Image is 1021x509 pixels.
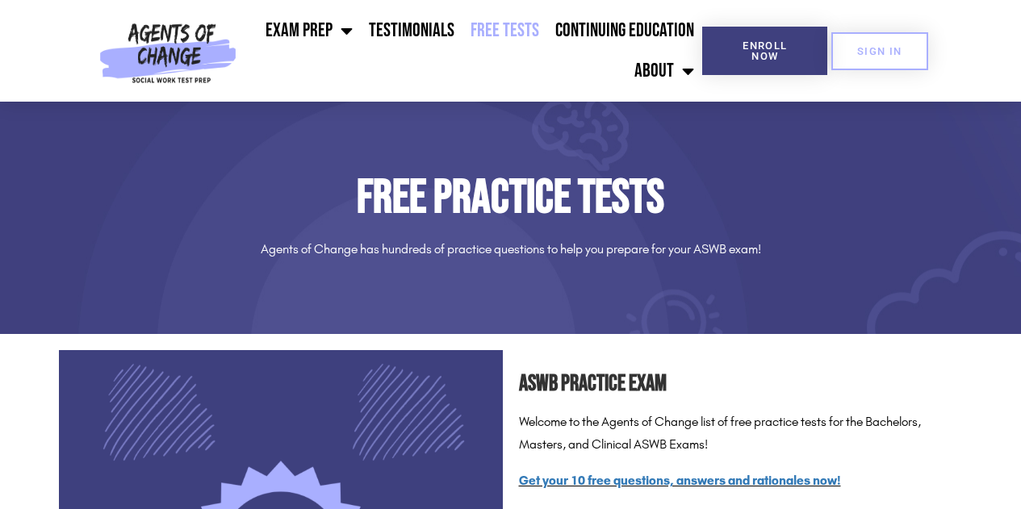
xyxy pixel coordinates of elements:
[626,51,702,91] a: About
[361,10,462,51] a: Testimonials
[728,40,801,61] span: Enroll Now
[462,10,547,51] a: Free Tests
[519,473,841,488] a: Get your 10 free questions, answers and rationales now!
[831,32,928,70] a: SIGN IN
[857,46,902,56] span: SIGN IN
[59,174,963,222] h1: Free Practice Tests
[519,366,963,403] h2: ASWB Practice Exam
[547,10,702,51] a: Continuing Education
[702,27,827,75] a: Enroll Now
[243,10,702,91] nav: Menu
[59,238,963,261] p: Agents of Change has hundreds of practice questions to help you prepare for your ASWB exam!
[257,10,361,51] a: Exam Prep
[519,411,963,457] p: Welcome to the Agents of Change list of free practice tests for the Bachelors, Masters, and Clini...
